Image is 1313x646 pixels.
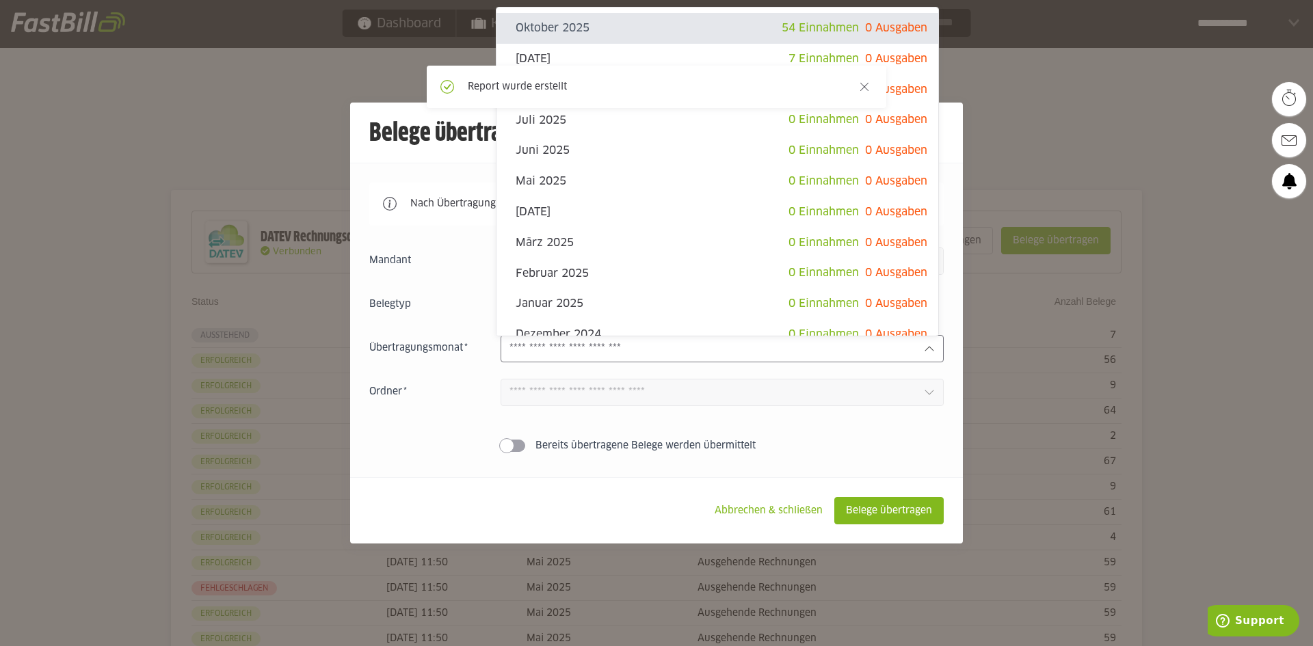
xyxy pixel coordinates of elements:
[865,114,927,125] span: 0 Ausgaben
[788,267,859,278] span: 0 Einnahmen
[865,23,927,33] span: 0 Ausgaben
[865,237,927,248] span: 0 Ausgaben
[865,145,927,156] span: 0 Ausgaben
[865,267,927,278] span: 0 Ausgaben
[1208,605,1299,639] iframe: Öffnet ein Widget, in dem Sie weitere Informationen finden
[496,228,938,258] sl-option: März 2025
[865,298,927,309] span: 0 Ausgaben
[782,23,859,33] span: 54 Einnahmen
[865,206,927,217] span: 0 Ausgaben
[496,135,938,166] sl-option: Juni 2025
[496,166,938,197] sl-option: Mai 2025
[865,176,927,187] span: 0 Ausgaben
[496,105,938,135] sl-option: Juli 2025
[788,206,859,217] span: 0 Einnahmen
[788,298,859,309] span: 0 Einnahmen
[788,53,859,64] span: 7 Einnahmen
[788,145,859,156] span: 0 Einnahmen
[369,439,944,453] sl-switch: Bereits übertragene Belege werden übermittelt
[496,258,938,288] sl-option: Februar 2025
[496,288,938,319] sl-option: Januar 2025
[865,53,927,64] span: 0 Ausgaben
[496,197,938,228] sl-option: [DATE]
[496,13,938,44] sl-option: Oktober 2025
[496,319,938,350] sl-option: Dezember 2024
[834,497,944,524] sl-button: Belege übertragen
[788,176,859,187] span: 0 Einnahmen
[788,114,859,125] span: 0 Einnahmen
[703,497,834,524] sl-button: Abbrechen & schließen
[788,329,859,340] span: 0 Einnahmen
[496,44,938,75] sl-option: [DATE]
[865,329,927,340] span: 0 Ausgaben
[788,237,859,248] span: 0 Einnahmen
